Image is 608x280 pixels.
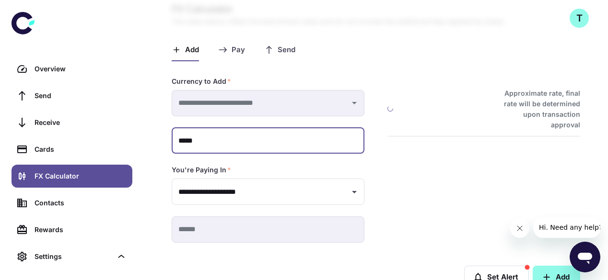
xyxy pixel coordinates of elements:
[12,165,132,188] a: FX Calculator
[12,138,132,161] a: Cards
[533,217,600,238] iframe: Message from company
[278,45,295,55] span: Send
[6,7,69,14] span: Hi. Need any help?
[35,171,127,181] div: FX Calculator
[232,45,245,55] span: Pay
[12,218,132,241] a: Rewards
[172,77,231,86] label: Currency to Add
[348,185,361,199] button: Open
[35,90,127,101] div: Send
[12,84,132,107] a: Send
[35,64,127,74] div: Overview
[493,88,580,130] h6: Approximate rate, final rate will be determined upon transaction approval
[35,144,127,155] div: Cards
[35,198,127,208] div: Contacts
[570,242,600,272] iframe: Button to launch messaging window
[570,9,589,28] button: T
[35,224,127,235] div: Rewards
[12,57,132,80] a: Overview
[510,219,529,238] iframe: Close message
[12,111,132,134] a: Receive
[12,191,132,214] a: Contacts
[185,45,199,55] span: Add
[172,165,231,175] label: You're Paying In
[12,245,132,268] div: Settings
[35,251,112,262] div: Settings
[35,117,127,128] div: Receive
